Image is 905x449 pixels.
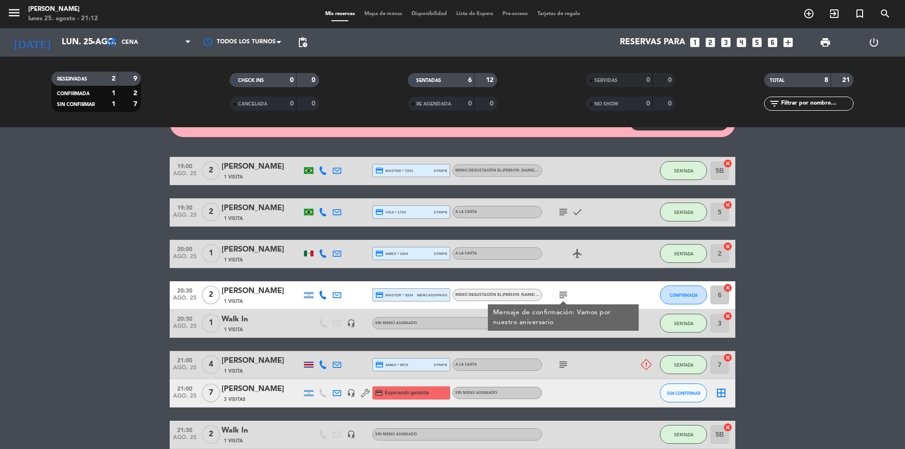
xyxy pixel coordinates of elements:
[28,14,98,24] div: lunes 25. agosto - 21:12
[347,389,355,397] i: headset_mic
[202,244,220,263] span: 1
[434,209,447,215] span: stripe
[416,78,441,83] span: SENTADAS
[670,293,698,298] span: CONFIRMADA
[222,383,302,395] div: [PERSON_NAME]
[173,243,197,254] span: 20:00
[594,78,617,83] span: SERVIDAS
[572,206,583,218] i: check
[375,249,408,258] span: amex * 1004
[7,6,21,23] button: menu
[173,295,197,306] span: ago. 25
[222,161,302,173] div: [PERSON_NAME]
[375,360,408,369] span: amex * 9572
[660,286,707,304] button: CONFIRMADA
[202,425,220,444] span: 2
[222,425,302,437] div: Walk In
[723,353,732,362] i: cancel
[434,251,447,257] span: stripe
[222,355,302,367] div: [PERSON_NAME]
[202,203,220,221] span: 2
[360,11,407,16] span: Mapa de mesas
[133,90,139,97] strong: 2
[720,36,732,49] i: looks_3
[455,293,580,297] span: Menú degustación El [PERSON_NAME] de [GEOGRAPHIC_DATA]
[868,37,880,48] i: power_settings_new
[674,168,693,173] span: SENTADA
[88,37,99,48] i: arrow_drop_down
[407,11,452,16] span: Disponibilidad
[375,208,406,216] span: visa * 1753
[112,75,115,82] strong: 2
[455,169,580,172] span: Menú degustación El [PERSON_NAME] de [GEOGRAPHIC_DATA]
[723,311,732,321] i: cancel
[490,100,495,107] strong: 0
[723,159,732,168] i: cancel
[824,77,828,83] strong: 8
[780,98,853,109] input: Filtrar por nombre...
[468,100,472,107] strong: 0
[375,321,417,325] span: Sin menú asignado
[375,166,384,175] i: credit_card
[723,200,732,210] i: cancel
[770,78,784,83] span: TOTAL
[7,6,21,20] i: menu
[375,249,384,258] i: credit_card
[660,355,707,374] button: SENTADA
[238,102,267,106] span: CANCELADA
[224,173,243,181] span: 1 Visita
[173,313,197,324] span: 20:30
[723,242,732,251] i: cancel
[224,215,243,222] span: 1 Visita
[202,314,220,333] span: 1
[375,433,417,436] span: Sin menú asignado
[674,321,693,326] span: SENTADA
[173,160,197,171] span: 19:00
[290,100,294,107] strong: 0
[558,206,569,218] i: subject
[667,391,700,396] span: SIN CONFIRMAR
[224,256,243,264] span: 1 Visita
[224,396,246,403] span: 3 Visitas
[455,252,477,255] span: A la carta
[660,314,707,333] button: SENTADA
[416,102,451,106] span: RE AGENDADA
[620,38,685,47] span: Reservas para
[704,36,716,49] i: looks_two
[173,424,197,435] span: 21:30
[224,326,243,334] span: 1 Visita
[173,354,197,365] span: 21:00
[297,37,308,48] span: pending_actions
[486,77,495,83] strong: 12
[558,289,569,301] i: subject
[57,91,90,96] span: CONFIRMADA
[660,425,707,444] button: SENTADA
[660,384,707,402] button: SIN CONFIRMAR
[122,39,138,46] span: Cena
[222,244,302,256] div: [PERSON_NAME]
[674,210,693,215] span: SENTADA
[820,37,831,48] span: print
[173,171,197,181] span: ago. 25
[224,367,243,375] span: 1 Visita
[312,100,317,107] strong: 0
[668,77,674,83] strong: 0
[455,363,477,367] span: A la carta
[498,11,533,16] span: Pre-acceso
[202,161,220,180] span: 2
[375,360,384,369] i: credit_card
[347,430,355,439] i: headset_mic
[842,77,852,83] strong: 21
[28,5,98,14] div: [PERSON_NAME]
[173,253,197,264] span: ago. 25
[112,101,115,107] strong: 1
[674,432,693,437] span: SENTADA
[375,389,383,397] i: credit_card
[375,291,384,299] i: credit_card
[133,101,139,107] strong: 7
[417,292,447,298] span: mercadopago
[238,78,264,83] span: CHECK INS
[112,90,115,97] strong: 1
[660,161,707,180] button: SENTADA
[222,202,302,214] div: [PERSON_NAME]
